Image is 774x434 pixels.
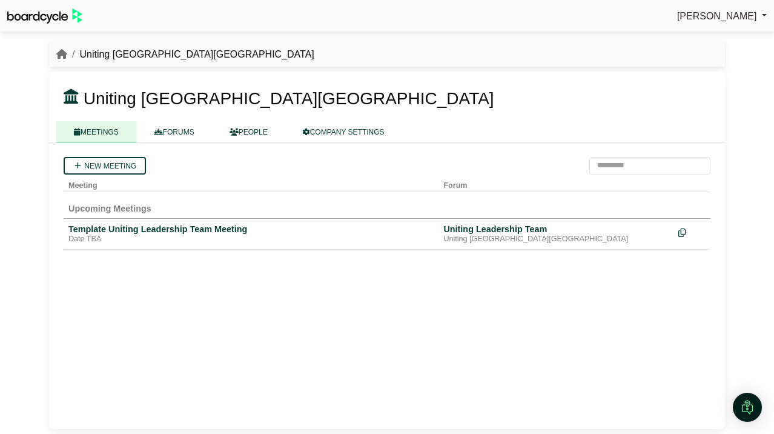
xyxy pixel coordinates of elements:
[68,224,434,235] div: Template Uniting Leadership Team Meeting
[677,11,757,21] span: [PERSON_NAME]
[212,121,285,142] a: PEOPLE
[285,121,402,142] a: COMPANY SETTINGS
[64,192,710,218] td: Upcoming Meetings
[733,393,762,422] div: Open Intercom Messenger
[68,224,434,244] a: Template Uniting Leadership Team Meeting Date TBA
[677,8,767,24] a: [PERSON_NAME]
[443,235,669,244] div: Uniting [GEOGRAPHIC_DATA][GEOGRAPHIC_DATA]
[7,8,82,24] img: BoardcycleBlackGreen-aaafeed430059cb809a45853b8cf6d952af9d84e6e89e1f1685b34bfd5cb7d64.svg
[84,89,494,108] span: Uniting [GEOGRAPHIC_DATA][GEOGRAPHIC_DATA]
[64,175,438,192] th: Meeting
[678,224,706,240] div: Make a copy
[64,157,146,175] a: New meeting
[68,235,434,244] div: Date TBA
[67,47,314,62] li: Uniting [GEOGRAPHIC_DATA][GEOGRAPHIC_DATA]
[443,224,669,244] a: Uniting Leadership Team Uniting [GEOGRAPHIC_DATA][GEOGRAPHIC_DATA]
[56,47,314,62] nav: breadcrumb
[443,224,669,235] div: Uniting Leadership Team
[56,121,136,142] a: MEETINGS
[438,175,673,192] th: Forum
[136,121,212,142] a: FORUMS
